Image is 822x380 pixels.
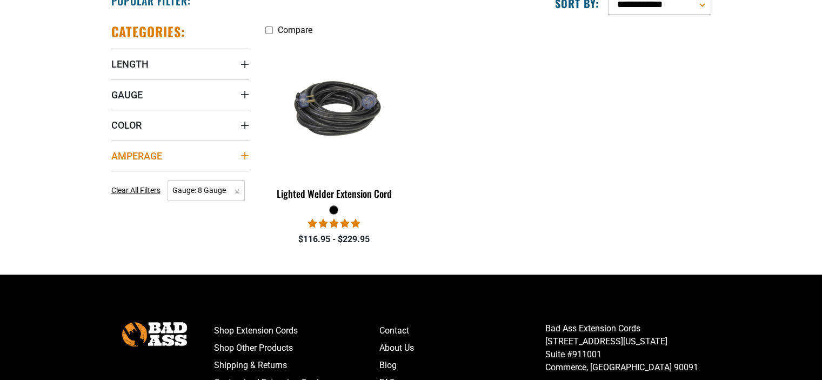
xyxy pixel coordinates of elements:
a: Clear All Filters [111,185,165,196]
span: Amperage [111,150,162,162]
a: About Us [379,339,545,357]
img: Bad Ass Extension Cords [122,322,187,346]
a: Shop Extension Cords [214,322,380,339]
span: Clear All Filters [111,186,161,195]
a: Gauge: 8 Gauge [168,185,245,195]
a: black Lighted Welder Extension Cord [265,41,403,205]
span: Color [111,119,142,131]
summary: Color [111,110,249,140]
div: $116.95 - $229.95 [265,233,403,246]
span: Length [111,58,149,70]
a: Shop Other Products [214,339,380,357]
h2: Categories: [111,23,186,40]
summary: Amperage [111,141,249,171]
summary: Gauge [111,79,249,110]
span: 5.00 stars [308,218,360,229]
summary: Length [111,49,249,79]
p: Bad Ass Extension Cords [STREET_ADDRESS][US_STATE] Suite #911001 Commerce, [GEOGRAPHIC_DATA] 90091 [545,322,711,374]
a: Shipping & Returns [214,357,380,374]
span: Compare [278,25,312,35]
img: black [266,66,402,150]
a: Blog [379,357,545,374]
a: Contact [379,322,545,339]
span: Gauge [111,89,143,101]
div: Lighted Welder Extension Cord [265,189,403,198]
span: Gauge: 8 Gauge [168,180,245,201]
